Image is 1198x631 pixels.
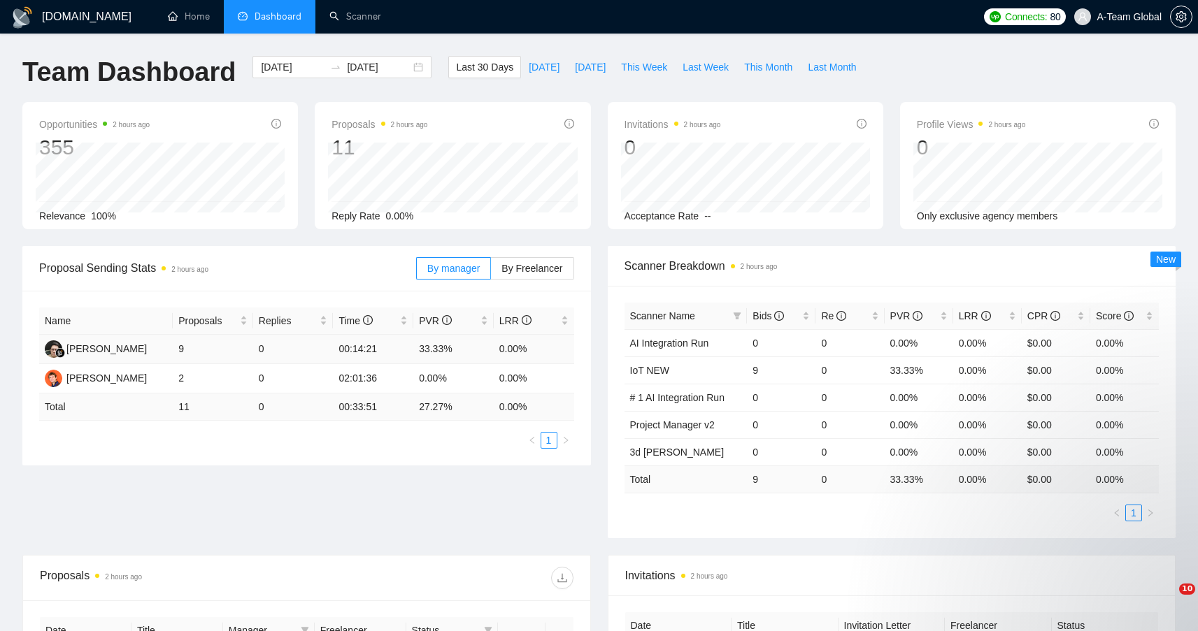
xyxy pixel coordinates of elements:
span: This Week [621,59,667,75]
td: 0.00% [1090,411,1159,438]
td: 33.33% [413,335,494,364]
td: 11 [173,393,253,421]
td: 0.00% [1090,356,1159,384]
span: info-circle [564,119,574,129]
button: This Month [736,56,800,78]
time: 2 hours ago [105,573,142,581]
td: 0 [815,329,884,356]
div: 11 [331,134,427,161]
span: filter [733,312,741,320]
span: CPR [1027,310,1060,321]
td: 0.00% [885,329,953,356]
span: PVR [419,315,452,326]
input: Start date [261,59,325,75]
td: 0.00% [885,384,953,411]
span: Dashboard [255,10,301,22]
span: [DATE] [575,59,606,75]
time: 2 hours ago [684,121,721,129]
td: 02:01:36 [333,364,413,393]
time: 2 hours ago [691,572,728,580]
td: 27.27 % [413,393,494,421]
button: left [524,432,541,449]
span: 100% [91,210,116,222]
a: homeHome [168,10,210,22]
span: Score [1096,310,1134,321]
span: info-circle [981,311,991,321]
a: Project Manager v2 [630,419,715,430]
div: Proposals [40,567,306,589]
td: 0 [253,364,334,393]
a: AI Integration Run [630,338,709,349]
div: 355 [39,134,150,161]
td: 0.00% [953,411,1022,438]
span: 0.00% [386,210,414,222]
span: dashboard [238,11,248,21]
span: Reply Rate [331,210,380,222]
h1: Team Dashboard [22,56,236,89]
time: 2 hours ago [171,266,208,273]
div: 0 [625,134,721,161]
li: Next Page [557,432,574,449]
img: gigradar-bm.png [55,348,65,358]
a: searchScanner [329,10,381,22]
span: Last Month [808,59,856,75]
div: [PERSON_NAME] [66,370,147,386]
td: 0.00 % [1090,465,1159,493]
span: Invitations [625,116,721,133]
a: OK[PERSON_NAME] [45,372,147,383]
li: 1 [541,432,557,449]
span: Time [338,315,372,326]
span: right [562,436,570,444]
td: 0.00% [953,356,1022,384]
td: 0.00% [1090,384,1159,411]
td: 0 [815,465,884,493]
span: to [330,61,341,73]
span: info-circle [1149,119,1159,129]
td: 0 [747,411,815,438]
td: 0.00% [1090,438,1159,465]
span: Acceptance Rate [625,210,699,222]
span: By Freelancer [501,263,562,274]
a: IoT NEW [630,365,670,376]
button: Last Month [800,56,864,78]
span: info-circle [913,311,922,321]
span: left [528,436,536,444]
td: 9 [173,335,253,364]
td: 0.00% [953,384,1022,411]
img: OK [45,370,62,387]
span: LRR [959,310,991,321]
td: $ 0.00 [1022,465,1090,493]
span: info-circle [774,311,784,321]
td: $0.00 [1022,384,1090,411]
td: 9 [747,356,815,384]
td: $0.00 [1022,356,1090,384]
td: $0.00 [1022,329,1090,356]
span: Only exclusive agency members [917,210,1058,222]
span: -- [704,210,711,222]
td: 0.00% [494,335,574,364]
td: 0.00% [885,438,953,465]
td: 0.00 % [953,465,1022,493]
td: 0 [815,384,884,411]
button: [DATE] [567,56,613,78]
th: Name [39,307,173,335]
span: Replies [259,313,318,328]
span: Last Week [683,59,729,75]
img: logo [11,6,34,29]
td: 2 [173,364,253,393]
td: 0 [253,335,334,364]
td: $0.00 [1022,411,1090,438]
span: 80 [1050,9,1060,24]
a: setting [1170,11,1192,22]
time: 2 hours ago [988,121,1025,129]
td: 0.00% [494,364,574,393]
td: 0 [253,393,334,421]
button: download [551,567,573,589]
td: 0 [815,356,884,384]
td: 9 [747,465,815,493]
time: 2 hours ago [113,121,150,129]
li: Previous Page [524,432,541,449]
td: 0 [815,411,884,438]
span: download [552,572,573,583]
div: 0 [917,134,1026,161]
